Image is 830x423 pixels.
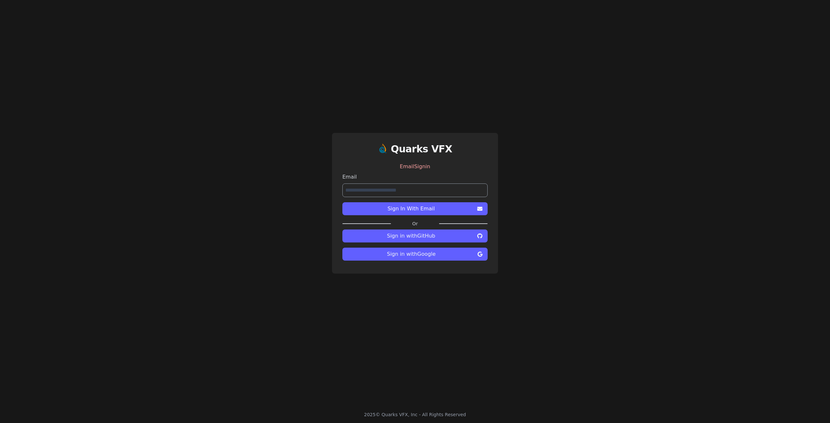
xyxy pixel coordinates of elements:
button: Sign In With Email [342,202,488,215]
button: Sign in withGoogle [342,248,488,261]
span: Sign in with GitHub [348,232,475,240]
label: Or [391,220,439,227]
a: Quarks VFX [391,143,452,160]
div: EmailSignin [342,160,488,173]
span: Sign in with Google [348,250,475,258]
div: 2025 © Quarks VFX, Inc - All Rights Reserved [364,411,466,418]
button: Sign in withGitHub [342,229,488,242]
h1: Quarks VFX [391,143,452,155]
label: Email [342,173,488,181]
span: Sign In With Email [348,205,475,213]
